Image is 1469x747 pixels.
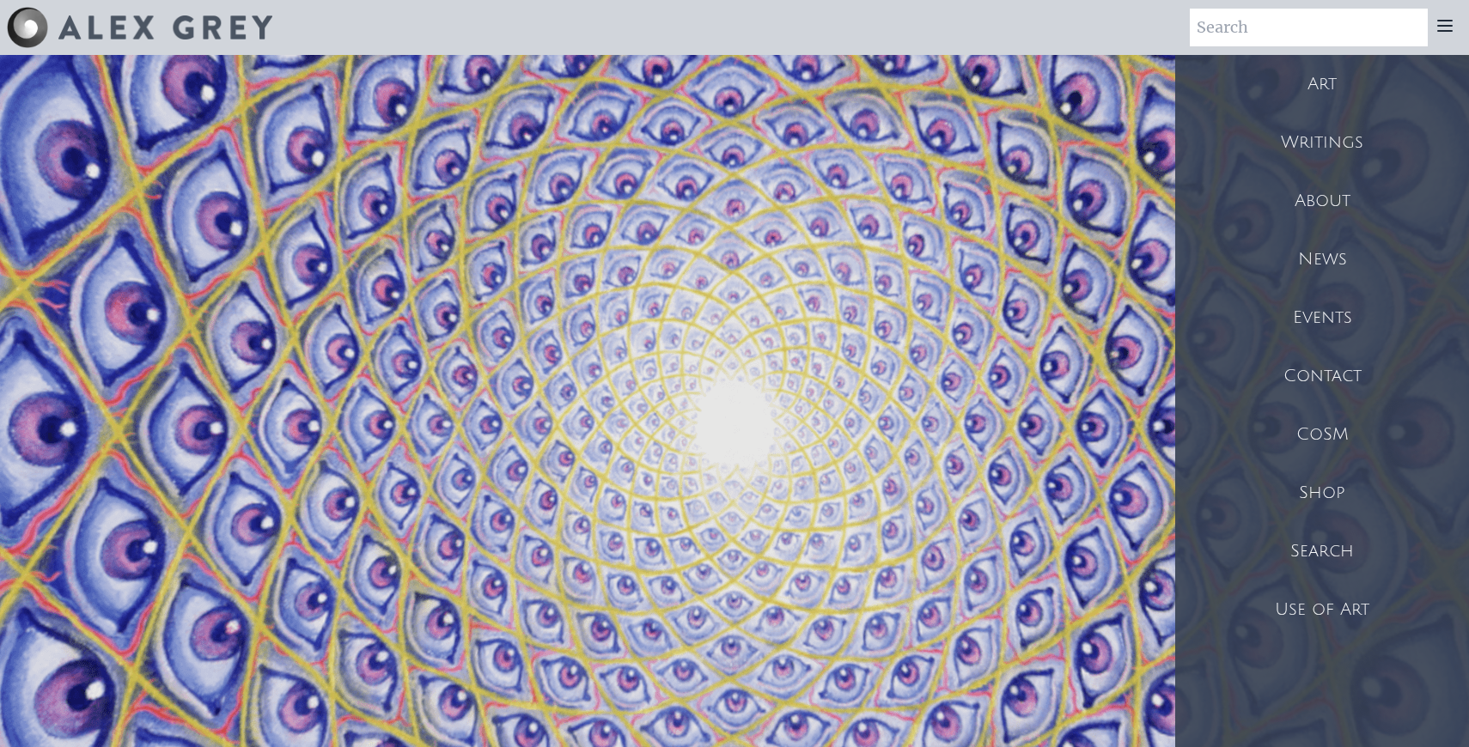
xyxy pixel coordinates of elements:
a: CoSM [1175,405,1469,464]
a: Use of Art [1175,580,1469,639]
a: Shop [1175,464,1469,522]
a: Writings [1175,113,1469,172]
a: News [1175,230,1469,288]
a: About [1175,172,1469,230]
a: Art [1175,55,1469,113]
input: Search [1190,9,1428,46]
a: Events [1175,288,1469,347]
a: Contact [1175,347,1469,405]
a: Search [1175,522,1469,580]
